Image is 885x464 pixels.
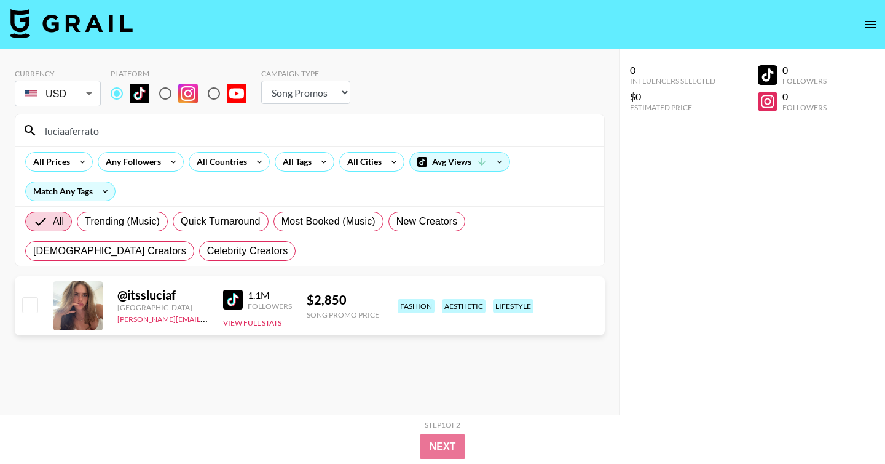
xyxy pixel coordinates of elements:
[275,153,314,171] div: All Tags
[281,214,376,229] span: Most Booked (Music)
[307,292,379,308] div: $ 2,850
[420,434,466,459] button: Next
[782,64,827,76] div: 0
[223,290,243,310] img: TikTok
[130,84,149,103] img: TikTok
[223,318,281,327] button: View Full Stats
[248,302,292,311] div: Followers
[26,153,73,171] div: All Prices
[396,214,458,229] span: New Creators
[181,214,261,229] span: Quick Turnaround
[98,153,163,171] div: Any Followers
[410,153,509,171] div: Avg Views
[207,244,288,258] span: Celebrity Creators
[782,90,827,103] div: 0
[178,84,198,103] img: Instagram
[111,69,256,78] div: Platform
[15,69,101,78] div: Currency
[858,12,883,37] button: open drawer
[782,103,827,112] div: Followers
[630,76,715,86] div: Influencers Selected
[26,182,115,201] div: Match Any Tags
[425,420,460,430] div: Step 1 of 2
[307,310,379,319] div: Song Promo Price
[117,287,208,303] div: @ itssluciaf
[630,90,715,103] div: $0
[261,69,350,78] div: Campaign Type
[630,103,715,112] div: Estimated Price
[33,244,186,258] span: [DEMOGRAPHIC_DATA] Creators
[248,289,292,302] div: 1.1M
[189,153,250,171] div: All Countries
[10,9,133,38] img: Grail Talent
[117,312,299,324] a: [PERSON_NAME][EMAIL_ADDRESS][DOMAIN_NAME]
[630,64,715,76] div: 0
[493,299,533,313] div: lifestyle
[782,76,827,86] div: Followers
[398,299,435,313] div: fashion
[53,214,64,229] span: All
[17,83,98,105] div: USD
[117,303,208,312] div: [GEOGRAPHIC_DATA]
[442,299,486,313] div: aesthetic
[227,84,246,103] img: YouTube
[85,214,160,229] span: Trending (Music)
[340,153,384,171] div: All Cities
[824,402,870,449] iframe: Drift Widget Chat Controller
[37,121,597,140] input: Search by User Name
